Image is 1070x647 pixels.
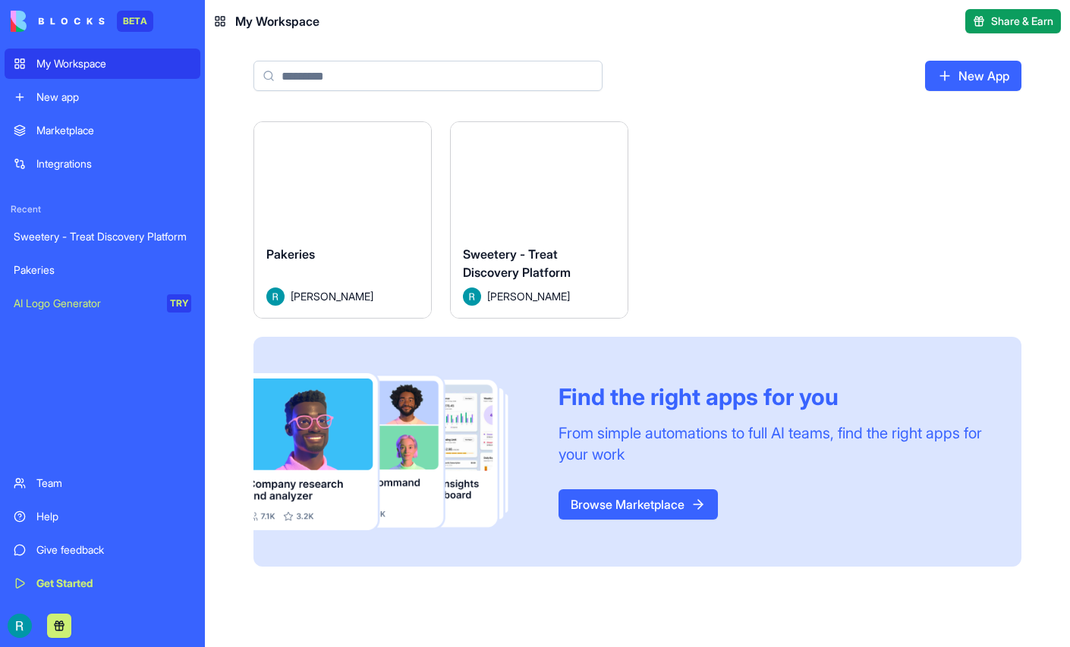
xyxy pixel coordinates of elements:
span: My Workspace [235,12,319,30]
img: logo [11,11,105,32]
a: Marketplace [5,115,200,146]
div: Sweetery - Treat Discovery Platform [14,229,191,244]
a: PakeriesAvatar[PERSON_NAME] [253,121,432,319]
div: Give feedback [36,542,191,557]
span: [PERSON_NAME] [291,288,373,304]
a: Browse Marketplace [559,489,718,520]
a: Pakeries [5,255,200,285]
a: Get Started [5,568,200,598]
div: BETA [117,11,153,32]
span: Sweetery - Treat Discovery Platform [463,247,571,280]
div: Pakeries [14,262,191,278]
div: AI Logo Generator [14,296,156,311]
a: Sweetery - Treat Discovery PlatformAvatar[PERSON_NAME] [450,121,628,319]
a: BETA [11,11,153,32]
span: Recent [5,203,200,215]
a: Team [5,468,200,498]
div: Get Started [36,576,191,591]
div: Team [36,476,191,491]
div: My Workspace [36,56,191,71]
div: From simple automations to full AI teams, find the right apps for your work [559,422,985,465]
img: Avatar [266,287,285,306]
div: Help [36,509,191,524]
a: My Workspace [5,49,200,79]
span: Share & Earn [991,14,1053,29]
div: New app [36,90,191,105]
a: New App [925,61,1021,91]
a: New app [5,82,200,112]
div: Find the right apps for you [559,383,985,410]
img: ACg8ocIQaqk-1tPQtzwxiZ7ZlP6dcFgbwUZ5nqaBNAw22a2oECoLioo=s96-c [8,614,32,638]
img: Avatar [463,287,481,306]
div: Integrations [36,156,191,171]
a: Help [5,501,200,532]
a: Integrations [5,149,200,179]
a: AI Logo GeneratorTRY [5,288,200,319]
span: Pakeries [266,247,315,262]
div: TRY [167,294,191,313]
div: Marketplace [36,123,191,138]
a: Sweetery - Treat Discovery Platform [5,221,200,252]
span: [PERSON_NAME] [487,288,570,304]
button: Share & Earn [965,9,1061,33]
img: Frame_181_egmpey.png [253,373,534,531]
a: Give feedback [5,535,200,565]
